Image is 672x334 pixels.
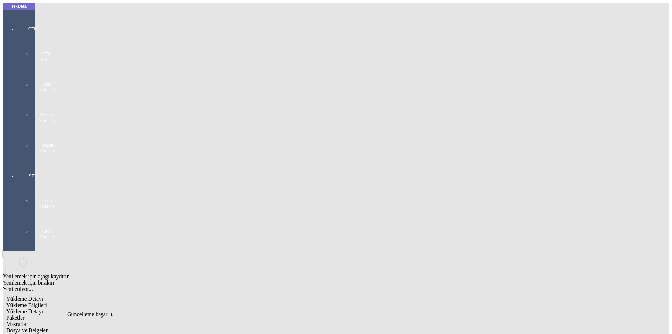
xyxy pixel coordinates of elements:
span: Hesap Yönetimi [36,112,57,123]
div: TekData [3,4,35,9]
span: Personel Yönetimi [36,198,57,209]
span: Paketler [6,315,24,321]
div: Yenilemek için bırakın [3,280,564,286]
span: Yükleme Detayı [6,308,43,314]
span: Yükleme Bilgileri [6,302,47,308]
span: SET [22,173,43,179]
span: Ürün Yönetimi [36,82,57,93]
div: Yenilemek için aşağı kaydırın... [3,273,564,280]
span: Sabit Yönetimi [36,229,57,240]
div: Güncelleme başarılı. [67,311,605,318]
span: İhracat Yönetimi [36,143,57,154]
span: Masraflar [6,321,28,327]
span: GTM [22,26,43,32]
span: Yükleme Detayı [6,296,43,302]
span: Dosya ve Belgeler [6,327,48,333]
div: Yenileniyor... [3,286,564,292]
span: GTM Kokpit [36,51,57,62]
